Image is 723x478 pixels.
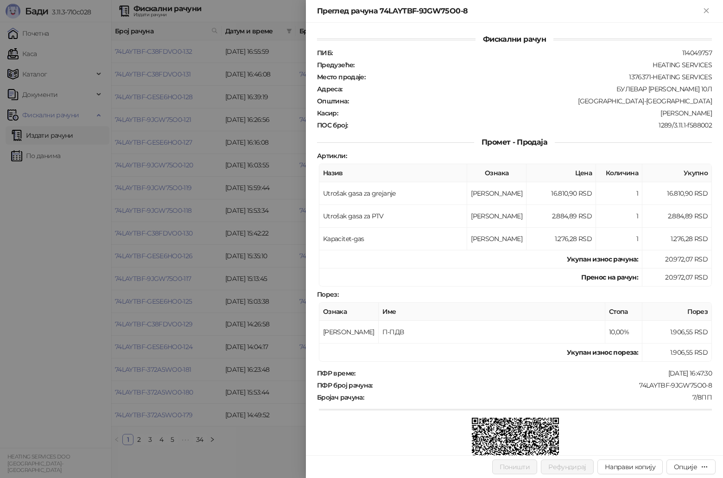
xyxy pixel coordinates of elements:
div: Опције [674,463,697,471]
th: Ознака [319,303,379,321]
button: Направи копију [597,459,663,474]
th: Количина [596,164,642,182]
span: Фискални рачун [476,35,553,44]
td: 1 [596,182,642,205]
strong: Касир : [317,109,338,117]
td: 1 [596,228,642,250]
div: [DATE] 16:47:30 [356,369,713,377]
td: 2.884,89 RSD [642,205,712,228]
div: 114049757 [333,49,713,57]
td: 1.906,55 RSD [642,344,712,362]
strong: ПФР број рачуна : [317,381,373,389]
button: Рефундирај [541,459,594,474]
th: Цена [526,164,596,182]
strong: Предузеће : [317,61,355,69]
div: [PERSON_NAME] [339,109,713,117]
div: [GEOGRAPHIC_DATA]-[GEOGRAPHIC_DATA] [349,97,713,105]
td: [PERSON_NAME] [319,321,379,344]
strong: Општина : [317,97,349,105]
div: БУЛЕВАР [PERSON_NAME] 10Л [343,85,713,93]
strong: Порез : [317,290,338,299]
strong: Укупан износ рачуна : [567,255,638,263]
th: Стопа [605,303,642,321]
div: 7/8ПП [365,393,713,402]
th: Укупно [642,164,712,182]
td: 20.972,07 RSD [642,250,712,268]
td: [PERSON_NAME] [467,182,526,205]
strong: Бројач рачуна : [317,393,364,402]
strong: Артикли : [317,152,347,160]
strong: Укупан износ пореза: [567,348,638,357]
strong: Место продаје : [317,73,365,81]
td: 16.810,90 RSD [526,182,596,205]
th: Име [379,303,605,321]
td: 1.276,28 RSD [642,228,712,250]
td: 10,00% [605,321,642,344]
div: 1289/3.11.1-f588002 [349,121,713,129]
strong: ПИБ : [317,49,332,57]
span: Направи копију [605,463,655,471]
td: П-ПДВ [379,321,605,344]
strong: ПФР време : [317,369,355,377]
th: Порез [642,303,712,321]
strong: ПОС број : [317,121,348,129]
strong: Пренос на рачун : [581,273,638,281]
td: 1.906,55 RSD [642,321,712,344]
th: Ознака [467,164,526,182]
button: Close [701,6,712,17]
td: [PERSON_NAME] [467,205,526,228]
div: 74LAYTBF-9JGW75O0-8 [374,381,713,389]
td: Utrošak gasa za PTV [319,205,467,228]
td: 1.276,28 RSD [526,228,596,250]
td: Utrošak gasa za grejanje [319,182,467,205]
td: [PERSON_NAME] [467,228,526,250]
td: 2.884,89 RSD [526,205,596,228]
button: Опције [666,459,716,474]
div: 1376371-HEATING SERVICES [366,73,713,81]
td: 20.972,07 RSD [642,268,712,287]
td: Kapacitet-gas [319,228,467,250]
strong: Адреса : [317,85,342,93]
th: Назив [319,164,467,182]
td: 16.810,90 RSD [642,182,712,205]
div: HEATING SERVICES [355,61,713,69]
span: Промет - Продаја [474,138,555,147]
button: Поништи [492,459,538,474]
td: 1 [596,205,642,228]
div: Преглед рачуна 74LAYTBF-9JGW75O0-8 [317,6,701,17]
